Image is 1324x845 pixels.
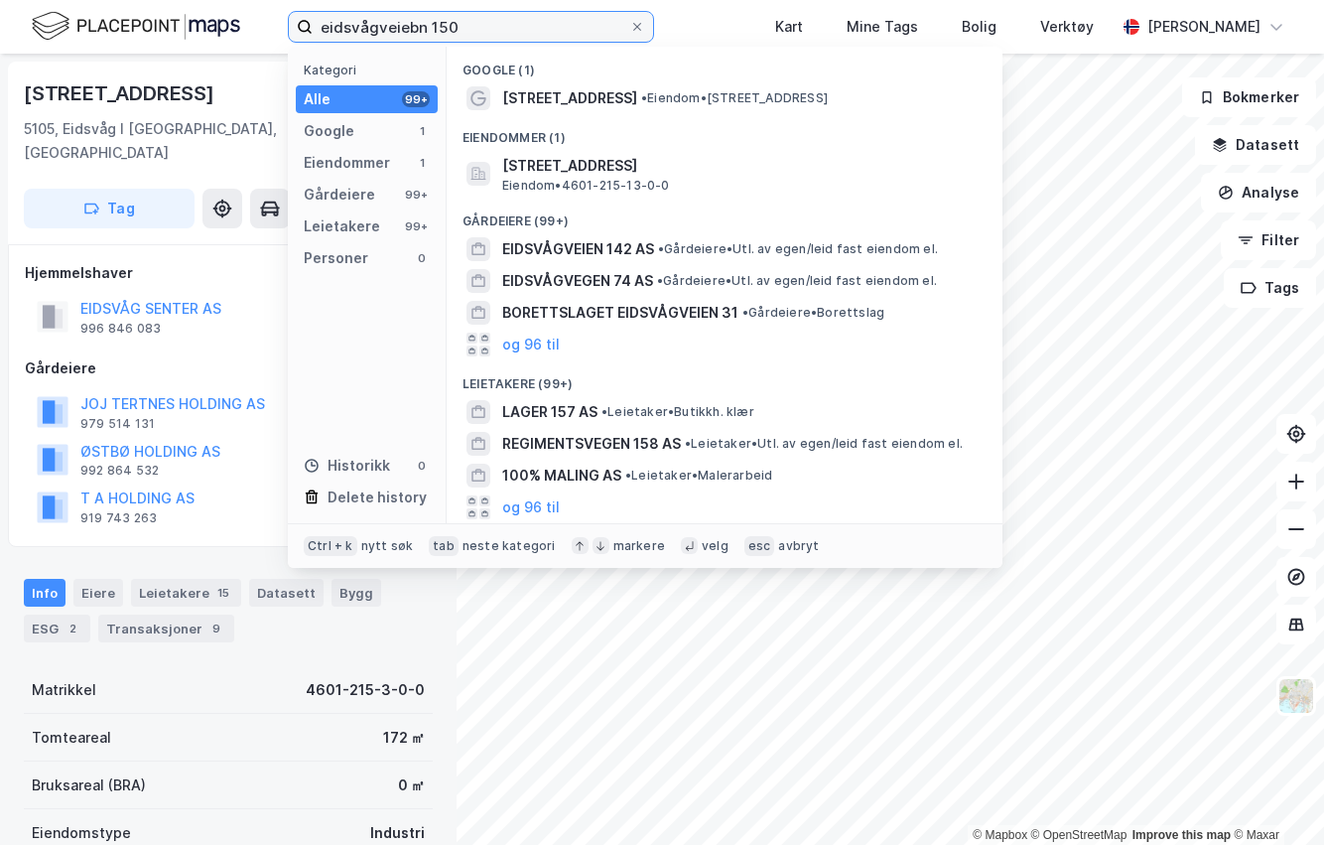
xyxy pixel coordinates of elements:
[80,416,155,432] div: 979 514 131
[601,404,754,420] span: Leietaker • Butikkh. klær
[304,87,331,111] div: Alle
[502,86,637,110] span: [STREET_ADDRESS]
[32,678,96,702] div: Matrikkel
[304,119,354,143] div: Google
[641,90,828,106] span: Eiendom • [STREET_ADDRESS]
[32,821,131,845] div: Eiendomstype
[25,261,432,285] div: Hjemmelshaver
[32,726,111,750] div: Tomteareal
[775,15,803,39] div: Kart
[502,154,979,178] span: [STREET_ADDRESS]
[304,183,375,207] div: Gårdeiere
[973,828,1027,842] a: Mapbox
[1132,828,1231,842] a: Improve this map
[744,536,775,556] div: esc
[24,77,218,109] div: [STREET_ADDRESS]
[1201,173,1316,212] button: Analyse
[1277,677,1315,715] img: Z
[1225,750,1324,845] div: Kontrollprogram for chat
[304,536,357,556] div: Ctrl + k
[304,454,390,478] div: Historikk
[778,538,819,554] div: avbryt
[1147,15,1260,39] div: [PERSON_NAME]
[398,774,425,797] div: 0 ㎡
[80,321,161,337] div: 996 846 083
[80,510,157,526] div: 919 743 263
[24,615,90,642] div: ESG
[502,333,560,356] button: og 96 til
[73,579,123,607] div: Eiere
[702,538,728,554] div: velg
[447,47,1002,82] div: Google (1)
[502,464,621,488] span: 100% MALING AS
[304,63,438,77] div: Kategori
[32,9,240,44] img: logo.f888ab2527a4732fd821a326f86c7f29.svg
[429,536,459,556] div: tab
[306,678,425,702] div: 4601-215-3-0-0
[304,214,380,238] div: Leietakere
[32,774,146,797] div: Bruksareal (BRA)
[641,90,647,105] span: •
[685,436,691,451] span: •
[625,468,772,484] span: Leietaker • Malerarbeid
[402,91,430,107] div: 99+
[502,432,681,456] span: REGIMENTSVEGEN 158 AS
[502,178,670,194] span: Eiendom • 4601-215-13-0-0
[847,15,918,39] div: Mine Tags
[414,250,430,266] div: 0
[313,12,629,42] input: Søk på adresse, matrikkel, gårdeiere, leietakere eller personer
[657,273,937,289] span: Gårdeiere • Utl. av egen/leid fast eiendom el.
[657,273,663,288] span: •
[63,619,82,638] div: 2
[742,305,884,321] span: Gårdeiere • Borettslag
[361,538,414,554] div: nytt søk
[447,114,1002,150] div: Eiendommer (1)
[414,458,430,474] div: 0
[24,579,66,607] div: Info
[447,198,1002,233] div: Gårdeiere (99+)
[1182,77,1316,117] button: Bokmerker
[213,583,233,603] div: 15
[613,538,665,554] div: markere
[502,495,560,519] button: og 96 til
[658,241,938,257] span: Gårdeiere • Utl. av egen/leid fast eiendom el.
[402,218,430,234] div: 99+
[370,821,425,845] div: Industri
[80,463,159,479] div: 992 864 532
[414,155,430,171] div: 1
[463,538,556,554] div: neste kategori
[1040,15,1094,39] div: Verktøy
[447,360,1002,396] div: Leietakere (99+)
[658,241,664,256] span: •
[1221,220,1316,260] button: Filter
[402,187,430,203] div: 99+
[383,726,425,750] div: 172 ㎡
[502,400,597,424] span: LAGER 157 AS
[601,404,607,419] span: •
[1031,828,1127,842] a: OpenStreetMap
[742,305,748,320] span: •
[962,15,996,39] div: Bolig
[24,189,195,228] button: Tag
[502,237,654,261] span: EIDSVÅGVEIEN 142 AS
[249,579,324,607] div: Datasett
[304,246,368,270] div: Personer
[414,123,430,139] div: 1
[24,117,353,165] div: 5105, Eidsvåg I [GEOGRAPHIC_DATA], [GEOGRAPHIC_DATA]
[1224,268,1316,308] button: Tags
[25,356,432,380] div: Gårdeiere
[1225,750,1324,845] iframe: Chat Widget
[502,269,653,293] span: EIDSVÅGVEGEN 74 AS
[131,579,241,607] div: Leietakere
[625,468,631,483] span: •
[685,436,963,452] span: Leietaker • Utl. av egen/leid fast eiendom el.
[502,301,738,325] span: BORETTSLAGET EIDSVÅGVEIEN 31
[331,579,381,607] div: Bygg
[328,486,427,509] div: Delete history
[1195,125,1316,165] button: Datasett
[206,619,226,638] div: 9
[304,151,390,175] div: Eiendommer
[98,615,234,642] div: Transaksjoner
